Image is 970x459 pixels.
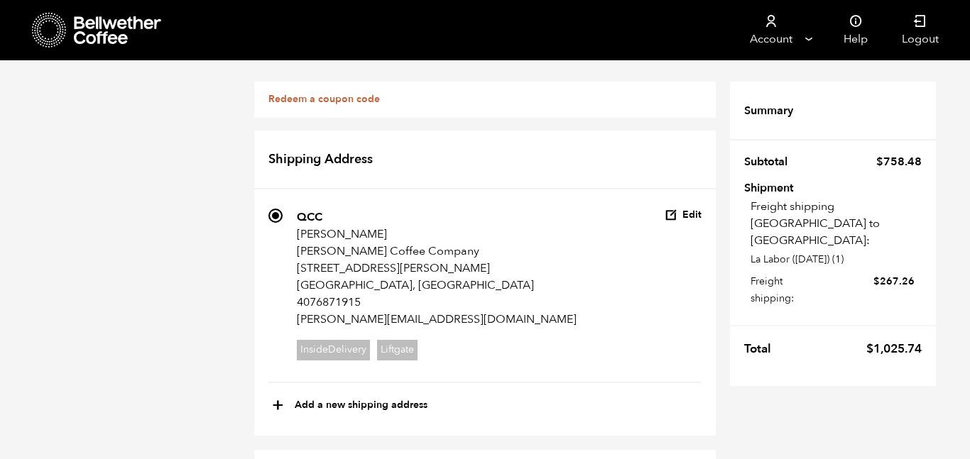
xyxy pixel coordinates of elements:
[876,154,922,170] bdi: 758.48
[254,131,716,190] h2: Shipping Address
[744,147,796,177] th: Subtotal
[377,340,418,360] span: Liftgate
[665,209,702,222] button: Edit
[751,252,922,267] p: La Labor ([DATE]) (1)
[272,394,427,418] button: +Add a new shipping address
[297,340,370,360] span: InsideDelivery
[268,209,283,223] input: QCC [PERSON_NAME] [PERSON_NAME] Coffee Company [STREET_ADDRESS][PERSON_NAME] [GEOGRAPHIC_DATA], [...
[297,260,577,277] p: [STREET_ADDRESS][PERSON_NAME]
[744,182,826,192] th: Shipment
[297,243,577,260] p: [PERSON_NAME] Coffee Company
[876,154,883,170] span: $
[866,341,922,357] bdi: 1,025.74
[297,209,322,225] strong: QCC
[751,272,915,307] label: Freight shipping:
[744,96,802,126] th: Summary
[873,275,880,288] span: $
[297,226,577,243] p: [PERSON_NAME]
[744,333,780,365] th: Total
[297,311,577,328] p: [PERSON_NAME][EMAIL_ADDRESS][DOMAIN_NAME]
[268,92,380,106] a: Redeem a coupon code
[297,294,577,311] p: 4076871915
[297,277,577,294] p: [GEOGRAPHIC_DATA], [GEOGRAPHIC_DATA]
[751,198,922,249] p: Freight shipping [GEOGRAPHIC_DATA] to [GEOGRAPHIC_DATA]:
[873,275,915,288] bdi: 267.26
[866,341,873,357] span: $
[272,394,284,418] span: +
